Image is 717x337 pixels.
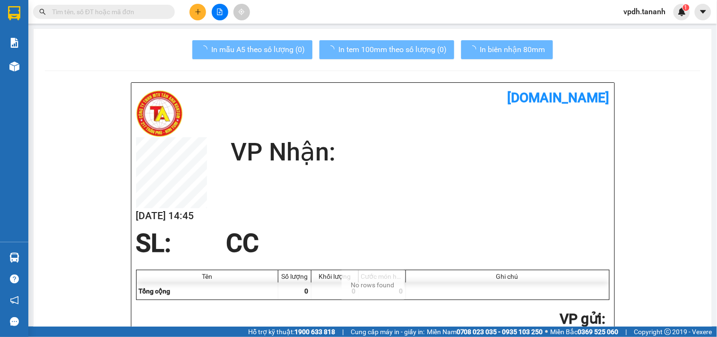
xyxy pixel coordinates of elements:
[233,4,250,20] button: aim
[338,44,447,55] span: In tem 100mm theo số lượng (0)
[9,62,19,71] img: warehouse-icon
[190,4,206,20] button: plus
[294,328,335,336] strong: 1900 633 818
[139,273,276,280] div: Tên
[616,6,674,18] span: vpdh.tananh
[9,253,19,263] img: warehouse-icon
[361,273,403,280] div: Cước món hàng
[211,44,305,55] span: In mẫu A5 theo số lượng (0)
[551,327,619,337] span: Miền Bắc
[457,328,543,336] strong: 0708 023 035 - 0935 103 250
[220,229,265,257] div: CC
[399,287,403,295] span: 0
[461,40,553,59] button: In biên nhận 80mm
[327,45,338,53] span: loading
[480,44,545,55] span: In biên nhận 80mm
[136,310,606,329] h2: :
[665,328,671,335] span: copyright
[351,327,424,337] span: Cung cấp máy in - giấy in:
[136,208,207,224] h2: [DATE] 14:45
[216,9,223,15] span: file-add
[8,6,20,20] img: logo-vxr
[10,317,19,326] span: message
[560,310,602,327] span: VP gửi
[39,9,46,15] span: search
[469,45,480,53] span: loading
[320,40,454,59] button: In tem 100mm theo số lượng (0)
[626,327,627,337] span: |
[508,90,610,106] b: [DOMAIN_NAME]
[10,275,19,284] span: question-circle
[314,273,356,280] div: Khối lượng
[578,328,619,336] strong: 0369 525 060
[238,9,245,15] span: aim
[683,4,690,11] sup: 1
[408,273,607,280] div: Ghi chú
[195,9,201,15] span: plus
[248,327,335,337] span: Hỗ trợ kỹ thuật:
[231,137,610,167] h2: VP Nhận:
[9,38,19,48] img: solution-icon
[10,296,19,305] span: notification
[427,327,543,337] span: Miền Nam
[695,4,711,20] button: caret-down
[139,287,171,295] span: Tổng cộng
[684,4,688,11] span: 1
[342,327,344,337] span: |
[699,8,708,16] span: caret-down
[678,8,686,16] img: icon-new-feature
[52,7,164,17] input: Tìm tên, số ĐT hoặc mã đơn
[545,330,548,334] span: ⚪️
[200,45,211,53] span: loading
[136,229,172,258] span: SL:
[212,4,228,20] button: file-add
[192,40,312,59] button: In mẫu A5 theo số lượng (0)
[136,90,183,137] img: logo.jpg
[352,287,356,295] span: 0
[281,273,309,280] div: Số lượng
[305,287,309,295] span: 0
